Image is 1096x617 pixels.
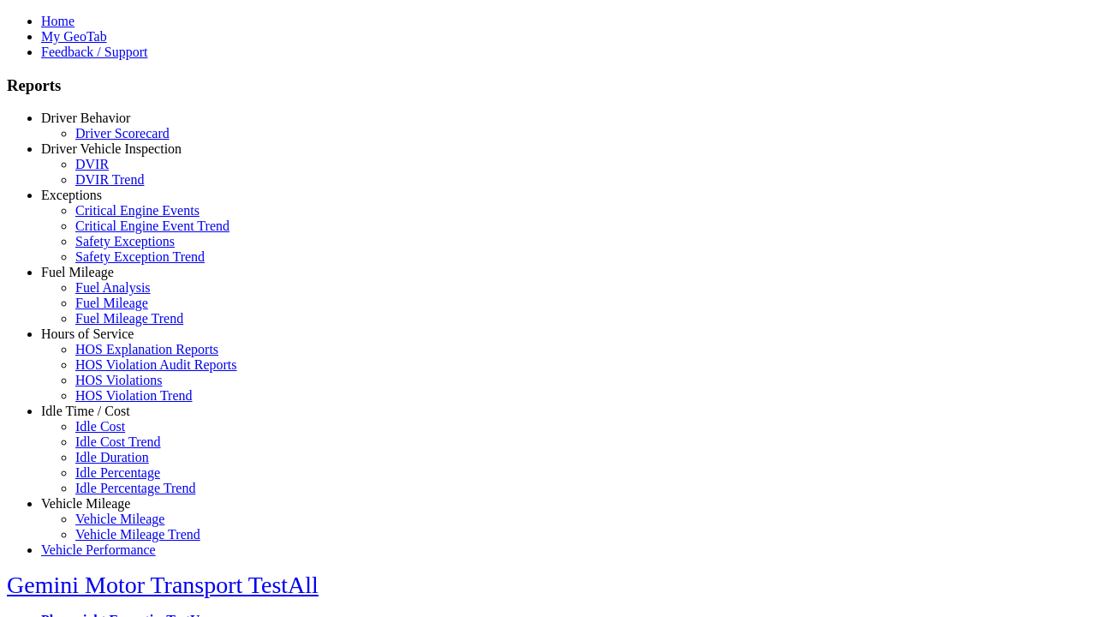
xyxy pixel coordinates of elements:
[41,141,182,156] a: Driver Vehicle Inspection
[75,388,193,403] a: HOS Violation Trend
[75,203,200,218] a: Critical Engine Events
[41,404,130,418] a: Idle Time / Cost
[75,373,162,387] a: HOS Violations
[75,527,200,542] a: Vehicle Mileage Trend
[41,265,114,279] a: Fuel Mileage
[41,188,102,202] a: Exceptions
[41,542,156,557] a: Vehicle Performance
[75,450,149,464] a: Idle Duration
[75,126,170,141] a: Driver Scorecard
[41,326,134,341] a: Hours of Service
[41,14,74,28] a: Home
[41,29,107,44] a: My GeoTab
[75,434,161,449] a: Idle Cost Trend
[75,157,109,171] a: DVIR
[75,234,175,249] a: Safety Exceptions
[75,249,205,264] a: Safety Exception Trend
[7,572,319,598] a: Gemini Motor Transport TestAll
[75,172,144,187] a: DVIR Trend
[75,296,148,310] a: Fuel Mileage
[75,280,151,295] a: Fuel Analysis
[75,465,160,480] a: Idle Percentage
[75,512,164,526] a: Vehicle Mileage
[75,219,229,233] a: Critical Engine Event Trend
[41,496,130,511] a: Vehicle Mileage
[41,45,147,59] a: Feedback / Support
[41,111,130,125] a: Driver Behavior
[75,342,218,356] a: HOS Explanation Reports
[75,419,125,434] a: Idle Cost
[75,357,237,372] a: HOS Violation Audit Reports
[75,481,195,495] a: Idle Percentage Trend
[75,311,183,326] a: Fuel Mileage Trend
[7,76,1089,95] h3: Reports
